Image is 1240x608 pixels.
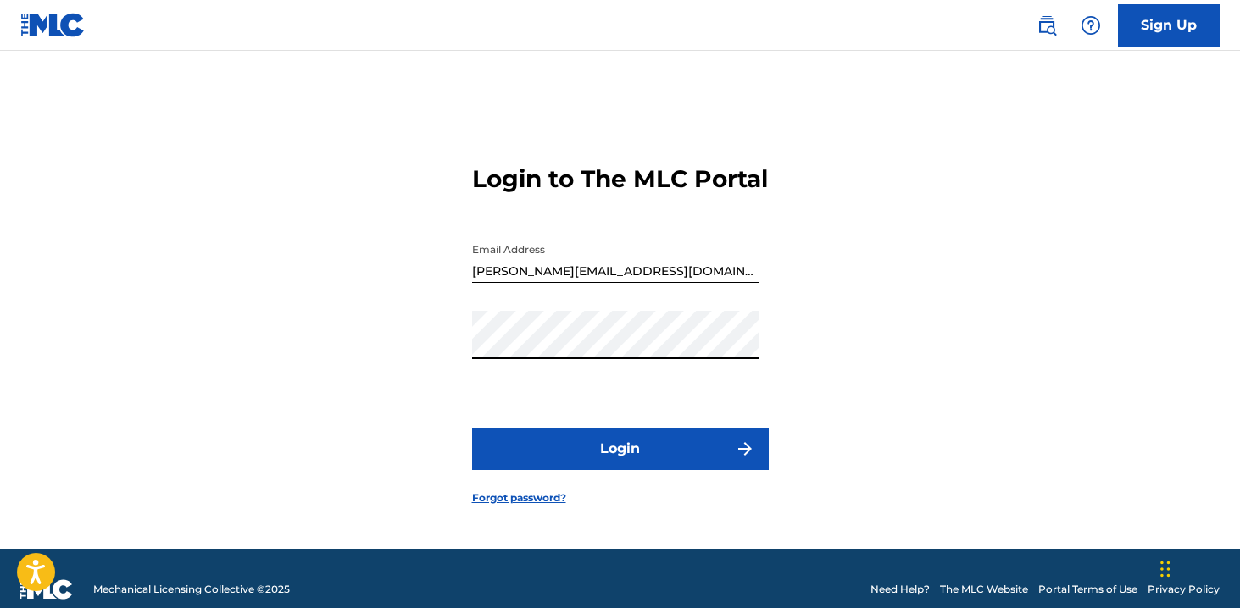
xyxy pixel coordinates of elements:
img: search [1037,15,1057,36]
img: MLC Logo [20,13,86,37]
a: The MLC Website [940,582,1028,597]
a: Portal Terms of Use [1038,582,1137,597]
button: Login [472,428,769,470]
a: Forgot password? [472,490,566,506]
img: logo [20,579,73,600]
a: Sign Up [1118,4,1220,47]
iframe: Chat Widget [1155,527,1240,608]
img: f7272a7cc735f4ea7f67.svg [735,439,755,459]
img: help [1081,15,1101,36]
div: Drag [1160,544,1170,594]
a: Privacy Policy [1148,582,1220,597]
span: Mechanical Licensing Collective © 2025 [93,582,290,597]
h3: Login to The MLC Portal [472,164,768,194]
a: Public Search [1030,8,1064,42]
div: Help [1074,8,1108,42]
a: Need Help? [870,582,930,597]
